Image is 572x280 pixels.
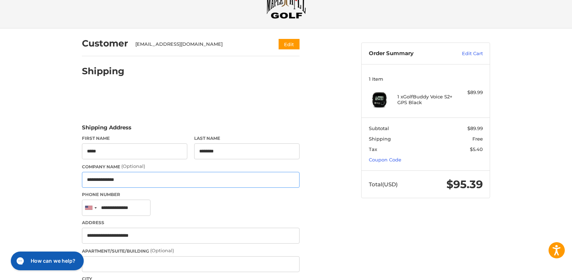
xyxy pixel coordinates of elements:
span: $89.99 [467,125,483,131]
span: Free [472,136,483,142]
span: Shipping [369,136,391,142]
label: First Name [82,135,187,142]
label: Address [82,219,300,226]
iframe: Gorgias live chat messenger [7,249,86,273]
h4: 1 x GolfBuddy Voice S2+ GPS Black [397,94,453,106]
label: Company Name [82,163,300,170]
span: $95.39 [446,178,483,191]
span: Total (USD) [369,181,398,188]
label: Apartment/Suite/Building [82,247,300,254]
div: [EMAIL_ADDRESS][DOMAIN_NAME] [135,41,265,48]
span: $5.40 [470,146,483,152]
div: $89.99 [454,89,483,96]
span: Tax [369,146,377,152]
div: United States: +1 [82,200,99,215]
small: (Optional) [150,248,174,253]
button: Edit [279,39,300,49]
span: Subtotal [369,125,389,131]
a: Coupon Code [369,157,401,163]
h3: Order Summary [369,50,446,57]
a: Edit Cart [446,50,483,57]
h2: Customer [82,38,128,49]
label: Phone Number [82,191,300,198]
label: Last Name [194,135,300,142]
h3: 1 Item [369,76,483,82]
small: (Optional) [121,163,145,169]
h2: Shipping [82,66,125,77]
legend: Shipping Address [82,124,131,135]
